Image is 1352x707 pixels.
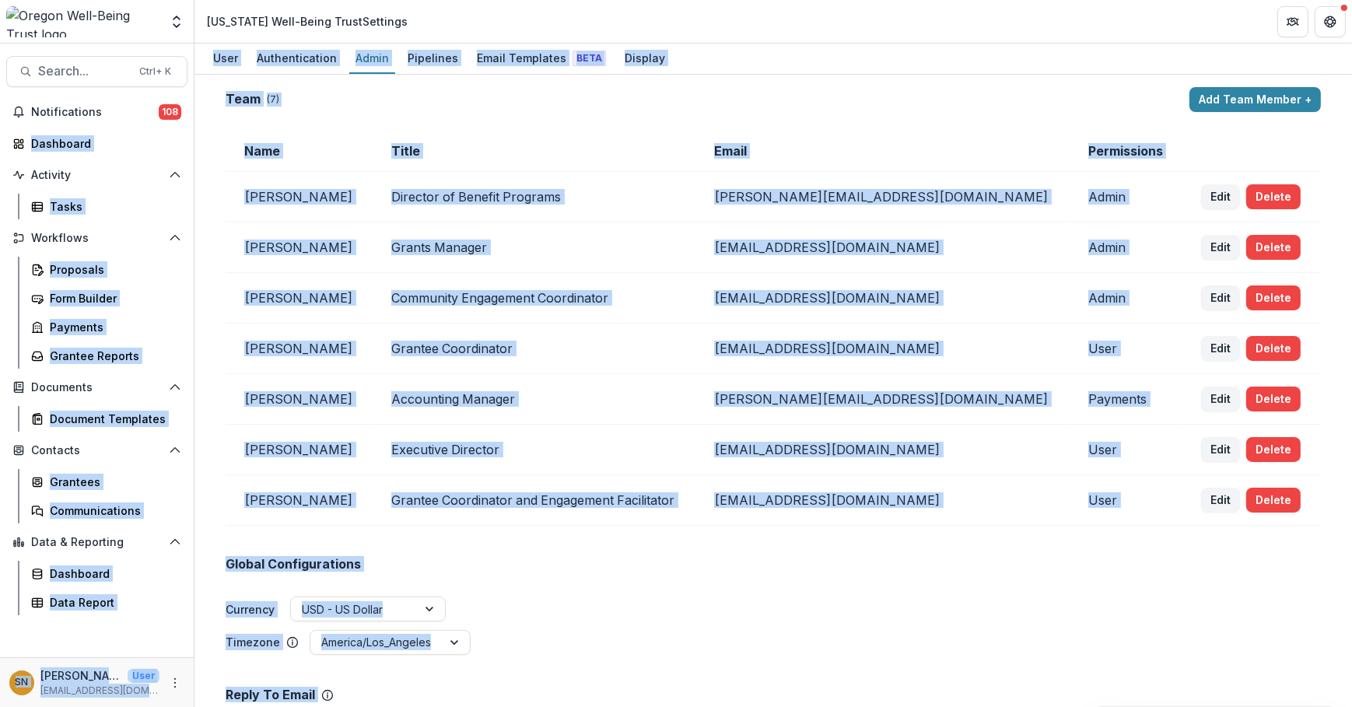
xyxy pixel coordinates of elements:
div: Communications [50,502,175,519]
td: [PERSON_NAME][EMAIL_ADDRESS][DOMAIN_NAME] [695,172,1070,222]
button: Delete [1246,235,1301,260]
p: ( 7 ) [267,93,279,107]
button: Open Contacts [6,438,187,463]
td: [EMAIL_ADDRESS][DOMAIN_NAME] [695,324,1070,374]
td: Community Engagement Coordinator [373,273,696,324]
button: More [166,674,184,692]
a: Authentication [250,44,343,74]
div: Pipelines [401,47,464,69]
div: Dashboard [31,135,175,152]
td: Email [695,131,1070,172]
td: Payments [1070,374,1182,425]
div: Grantee Reports [50,348,175,364]
td: [PERSON_NAME] [226,222,373,273]
a: Tasks [25,194,187,219]
td: [EMAIL_ADDRESS][DOMAIN_NAME] [695,475,1070,526]
div: Dashboard [50,565,175,582]
td: Grants Manager [373,222,696,273]
td: [PERSON_NAME] [226,475,373,526]
td: [EMAIL_ADDRESS][DOMAIN_NAME] [695,222,1070,273]
button: Delete [1246,184,1301,209]
button: Edit [1201,285,1240,310]
a: Form Builder [25,285,187,311]
span: Beta [573,51,606,66]
td: [EMAIL_ADDRESS][DOMAIN_NAME] [695,273,1070,324]
img: Oregon Well-Being Trust logo [6,6,159,37]
td: Permissions [1070,131,1182,172]
td: [PERSON_NAME] [226,273,373,324]
span: Contacts [31,444,163,457]
button: Delete [1246,285,1301,310]
button: Add Team Member + [1189,87,1321,112]
a: Grantees [25,469,187,495]
label: Currency [226,601,275,618]
button: Edit [1201,235,1240,260]
a: User [207,44,244,74]
p: Timezone [226,634,280,650]
button: Edit [1201,336,1240,361]
a: Proposals [25,257,187,282]
td: User [1070,425,1182,475]
td: Admin [1070,273,1182,324]
button: Open entity switcher [166,6,187,37]
a: Dashboard [25,561,187,586]
a: Display [618,44,671,74]
td: Accounting Manager [373,374,696,425]
h2: Team [226,92,261,107]
button: Notifications108 [6,100,187,124]
a: Dashboard [6,131,187,156]
a: Email Templates Beta [471,44,612,74]
td: [PERSON_NAME] [226,374,373,425]
nav: breadcrumb [201,10,414,33]
div: Grantees [50,474,175,490]
td: Grantee Coordinator [373,324,696,374]
button: Edit [1201,184,1240,209]
td: [PERSON_NAME] [226,324,373,374]
td: Grantee Coordinator and Engagement Facilitator [373,475,696,526]
a: Admin [349,44,395,74]
button: Search... [6,56,187,87]
button: Edit [1201,437,1240,462]
div: Tasks [50,198,175,215]
td: Admin [1070,172,1182,222]
button: Edit [1201,488,1240,513]
button: Delete [1246,488,1301,513]
span: Workflows [31,232,163,245]
button: Open Data & Reporting [6,530,187,555]
button: Partners [1277,6,1308,37]
p: Reply To Email [226,688,315,702]
td: Director of Benefit Programs [373,172,696,222]
p: User [128,669,159,683]
h2: Global Configurations [226,557,361,572]
button: Delete [1246,387,1301,411]
td: User [1070,475,1182,526]
td: [EMAIL_ADDRESS][DOMAIN_NAME] [695,425,1070,475]
span: Search... [38,64,130,79]
td: Name [226,131,373,172]
div: Admin [349,47,395,69]
a: Data Report [25,590,187,615]
a: Communications [25,498,187,523]
span: Data & Reporting [31,536,163,549]
div: Document Templates [50,411,175,427]
span: 108 [159,104,181,120]
td: Title [373,131,696,172]
td: Executive Director [373,425,696,475]
button: Edit [1201,387,1240,411]
div: Payments [50,319,175,335]
div: Authentication [250,47,343,69]
div: Siri Ngai [16,677,29,688]
button: Delete [1246,437,1301,462]
td: [PERSON_NAME] [226,172,373,222]
a: Document Templates [25,406,187,432]
span: Notifications [31,106,159,119]
div: Ctrl + K [136,63,174,80]
td: User [1070,324,1182,374]
div: [US_STATE] Well-Being Trust Settings [207,13,408,30]
button: Open Activity [6,163,187,187]
td: [PERSON_NAME][EMAIL_ADDRESS][DOMAIN_NAME] [695,374,1070,425]
span: Activity [31,169,163,182]
a: Grantee Reports [25,343,187,369]
span: Documents [31,381,163,394]
td: [PERSON_NAME] [226,425,373,475]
